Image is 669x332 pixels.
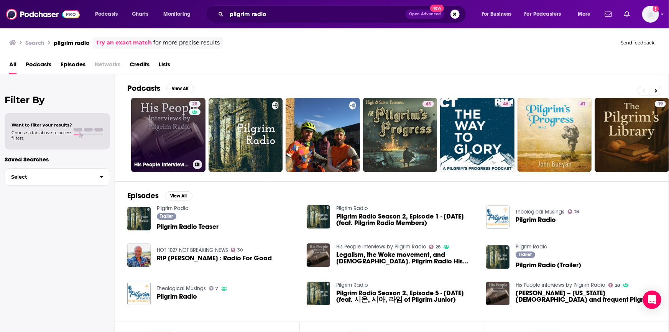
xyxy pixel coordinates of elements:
[643,291,661,309] div: Open Intercom Messenger
[157,293,197,300] a: Pilgrim Radio
[153,38,220,47] span: for more precise results
[157,285,206,292] a: Theological Musings
[574,210,580,214] span: 24
[127,8,153,20] a: Charts
[653,6,659,12] svg: Add a profile image
[25,39,44,46] h3: Search
[307,205,330,228] img: Pilgrim Radio Season 2, Episode 1 - March 10, 2022 (feat. Pilgrim Radio Members)
[163,9,191,20] span: Monitoring
[157,255,272,261] span: RIP [PERSON_NAME] : Radio For Good
[482,9,512,20] span: For Business
[307,243,330,267] img: Legalism, the Woke movement, and Christianity. Pilgrim Radio His People Interview
[336,213,477,226] a: Pilgrim Radio Season 2, Episode 1 - March 10, 2022 (feat. Pilgrim Radio Members)
[134,161,190,168] h3: His People interviews by Pilgrim Radio
[519,252,532,257] span: Trailer
[12,122,72,128] span: Want to filter your results?
[642,6,659,23] span: Logged in as BenLaurro
[6,7,80,21] img: Podchaser - Follow, Share and Rate Podcasts
[157,247,228,253] a: HOT 1027 NOT BREAKING NEWS
[127,282,151,305] img: Pilgrim Radio
[166,84,194,93] button: View All
[209,286,219,291] a: 7
[615,284,620,287] span: 28
[516,282,605,288] a: His People interviews by Pilgrim Radio
[519,8,572,20] button: open menu
[409,12,441,16] span: Open Advanced
[608,283,620,288] a: 28
[157,255,272,261] a: RIP Mark Pilgrim : Radio For Good
[363,98,437,172] a: 43
[516,290,656,303] a: Drew Hunter – Indiana pastor and frequent Pilgrim Radio speaker, with Biblically-based advice on ...
[90,8,128,20] button: open menu
[5,174,94,179] span: Select
[127,191,159,201] h2: Episodes
[9,58,16,74] a: All
[159,58,170,74] a: Lists
[430,5,444,12] span: New
[336,290,477,303] a: Pilgrim Radio Season 2, Episode 5 - June 8, 2022 (feat. 시온, 시아, 라임 of Pilgrim Junior)
[12,130,72,141] span: Choose a tab above to access filters.
[336,243,426,250] a: His People interviews by Pilgrim Radio
[429,245,441,249] a: 28
[189,101,201,107] a: 28
[237,248,243,252] span: 30
[486,205,510,228] img: Pilgrim Radio
[96,38,152,47] a: Try an exact match
[658,100,663,108] span: 19
[524,9,561,20] span: For Podcasters
[158,8,201,20] button: open menu
[572,8,600,20] button: open menu
[5,156,110,163] p: Saved Searches
[516,262,582,268] a: Pilgrim Radio (Trailer)
[26,58,51,74] a: Podcasts
[595,98,669,172] a: 19
[192,100,197,108] span: 28
[642,6,659,23] button: Show profile menu
[486,282,510,305] a: Drew Hunter – Indiana pastor and frequent Pilgrim Radio speaker, with Biblically-based advice on ...
[336,290,477,303] span: Pilgrim Radio Season 2, Episode 5 - [DATE] (feat. 시온, 시아, 라임 of Pilgrim Junior)
[160,214,173,219] span: Trailer
[642,6,659,23] img: User Profile
[127,84,194,93] a: PodcastsView All
[476,8,521,20] button: open menu
[440,98,514,172] a: 46
[213,5,473,23] div: Search podcasts, credits, & more...
[577,101,588,107] a: 41
[486,245,510,269] img: Pilgrim Radio (Trailer)
[516,217,556,223] a: Pilgrim Radio
[422,101,434,107] a: 43
[436,245,441,249] span: 28
[655,101,666,107] a: 19
[127,84,160,93] h2: Podcasts
[336,282,368,288] a: Pilgrim Radio
[336,251,477,265] span: Legalism, the Woke movement, and [DEMOGRAPHIC_DATA]. Pilgrim Radio His People Interview
[426,100,431,108] span: 43
[127,207,151,230] img: Pilgrim Radio Teaser
[95,9,118,20] span: Podcasts
[518,98,592,172] a: 41
[61,58,85,74] a: Episodes
[516,209,565,215] a: Theological Musings
[157,224,219,230] a: Pilgrim Radio Teaser
[307,282,330,305] img: Pilgrim Radio Season 2, Episode 5 - June 8, 2022 (feat. 시온, 시아, 라임 of Pilgrim Junior)
[516,243,547,250] a: Pilgrim Radio
[127,243,151,267] img: RIP Mark Pilgrim : Radio For Good
[602,8,615,21] a: Show notifications dropdown
[503,100,508,108] span: 46
[165,191,192,201] button: View All
[516,290,656,303] span: [PERSON_NAME] – [US_STATE] [DEMOGRAPHIC_DATA] and frequent Pilgrim Radio speaker, with Biblically...
[130,58,150,74] a: Credits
